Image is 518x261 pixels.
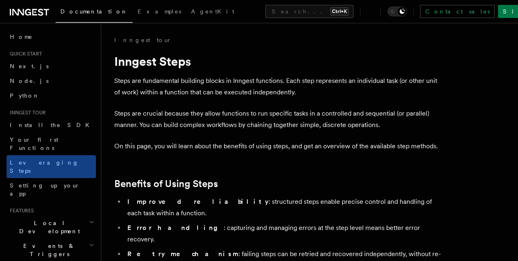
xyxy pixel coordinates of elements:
[7,216,96,239] button: Local Development
[191,8,234,15] span: AgentKit
[114,36,171,44] a: Inngest tour
[56,2,133,23] a: Documentation
[10,92,40,99] span: Python
[114,75,441,98] p: Steps are fundamental building blocks in Inngest functions. Each step represents an individual ta...
[10,159,79,174] span: Leveraging Steps
[387,7,407,16] button: Toggle dark mode
[114,108,441,131] p: Steps are crucial because they allow functions to run specific tasks in a controlled and sequenti...
[7,59,96,74] a: Next.js
[125,222,441,245] li: : capturing and managing errors at the step level means better error recovery.
[7,219,89,235] span: Local Development
[7,109,46,116] span: Inngest tour
[60,8,128,15] span: Documentation
[7,51,42,57] span: Quick start
[7,29,96,44] a: Home
[7,118,96,132] a: Install the SDK
[127,250,238,258] strong: Retry mechanism
[10,33,33,41] span: Home
[186,2,239,22] a: AgentKit
[330,7,349,16] kbd: Ctrl+K
[10,78,49,84] span: Node.js
[10,63,49,69] span: Next.js
[7,207,34,214] span: Features
[265,5,353,18] button: Search...Ctrl+K
[7,242,89,258] span: Events & Triggers
[114,141,441,152] p: On this page, you will learn about the benefits of using steps, and get an overview of the availa...
[114,54,441,69] h1: Inngest Steps
[10,122,94,128] span: Install the SDK
[127,198,269,205] strong: Improved reliability
[7,88,96,103] a: Python
[114,178,218,190] a: Benefits of Using Steps
[7,132,96,155] a: Your first Functions
[7,178,96,201] a: Setting up your app
[138,8,181,15] span: Examples
[125,196,441,219] li: : structured steps enable precise control and handling of each task within a function.
[7,155,96,178] a: Leveraging Steps
[10,136,58,151] span: Your first Functions
[133,2,186,22] a: Examples
[127,224,224,232] strong: Error handling
[420,5,495,18] a: Contact sales
[7,74,96,88] a: Node.js
[10,182,80,197] span: Setting up your app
